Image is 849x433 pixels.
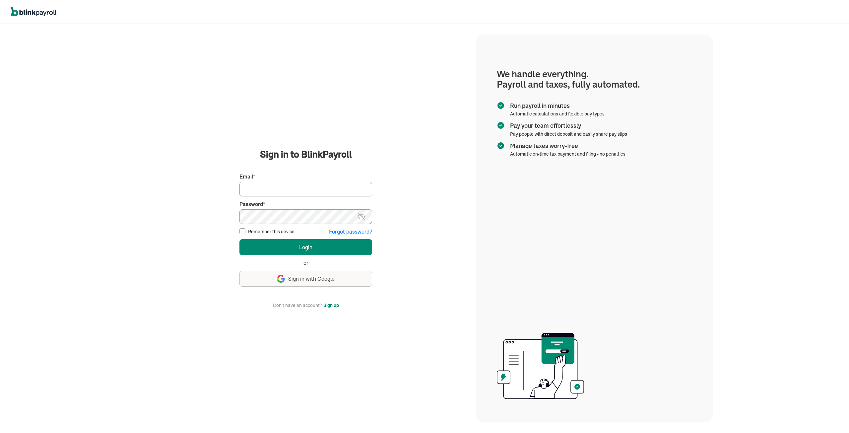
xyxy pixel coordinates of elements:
[277,275,285,283] img: google
[239,271,372,287] button: Sign in with Google
[497,142,505,150] img: checkmark
[497,331,584,401] img: illustration
[303,259,308,267] span: or
[239,239,372,255] button: Login
[497,69,692,90] h1: We handle everything. Payroll and taxes, fully automated.
[323,301,339,309] button: Sign up
[239,182,372,196] input: Your email address
[239,200,372,208] label: Password
[260,148,352,161] span: Sign in to BlinkPayroll
[239,173,372,180] label: Email
[497,102,505,109] img: checkmark
[329,228,372,236] button: Forgot password?
[248,228,294,235] label: Remember this device
[510,131,627,137] span: Pay people with direct deposit and easily share pay slips
[11,7,56,17] img: logo
[510,121,624,130] span: Pay your team effortlessly
[510,142,623,150] span: Manage taxes worry-free
[273,301,322,309] span: Don't have an account?
[510,102,602,110] span: Run payroll in minutes
[510,111,605,117] span: Automatic calculations and flexible pay types
[510,151,625,157] span: Automatic on-time tax payment and filing - no penalties
[288,275,335,283] span: Sign in with Google
[497,121,505,129] img: checkmark
[357,213,365,221] img: eye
